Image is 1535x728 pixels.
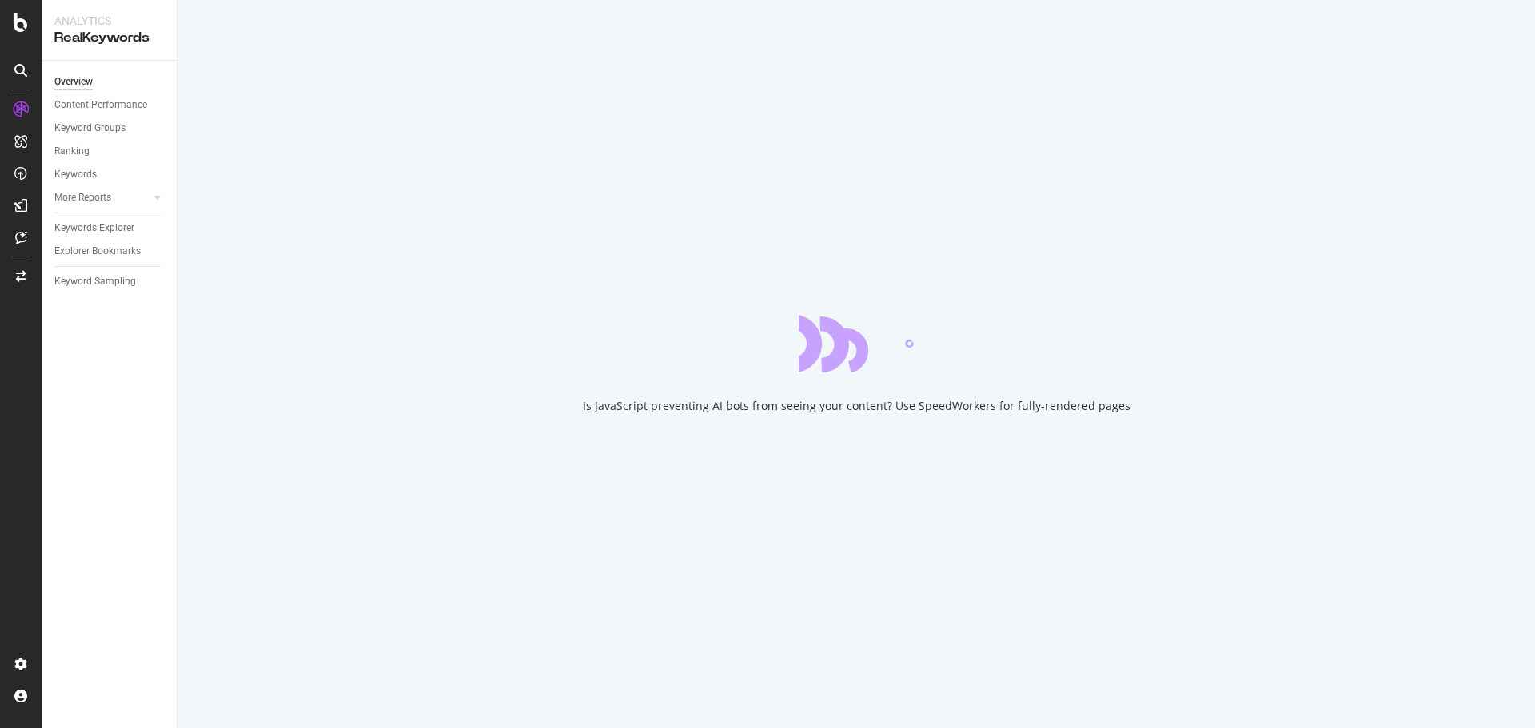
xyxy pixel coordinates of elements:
[54,143,165,160] a: Ranking
[54,97,165,113] a: Content Performance
[54,189,111,206] div: More Reports
[54,74,93,90] div: Overview
[54,243,165,260] a: Explorer Bookmarks
[54,74,165,90] a: Overview
[54,273,136,290] div: Keyword Sampling
[54,120,165,137] a: Keyword Groups
[583,398,1130,414] div: Is JavaScript preventing AI bots from seeing your content? Use SpeedWorkers for fully-rendered pages
[799,315,914,372] div: animation
[54,243,141,260] div: Explorer Bookmarks
[54,189,150,206] a: More Reports
[54,220,134,237] div: Keywords Explorer
[54,166,97,183] div: Keywords
[54,13,164,29] div: Analytics
[54,29,164,47] div: RealKeywords
[54,120,126,137] div: Keyword Groups
[54,143,90,160] div: Ranking
[54,166,165,183] a: Keywords
[54,273,165,290] a: Keyword Sampling
[54,97,147,113] div: Content Performance
[54,220,165,237] a: Keywords Explorer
